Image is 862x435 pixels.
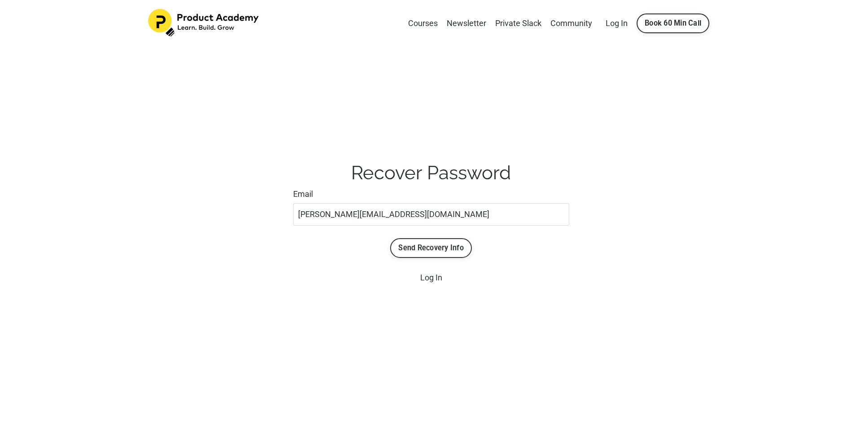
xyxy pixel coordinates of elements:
[408,17,438,30] a: Courses
[390,238,472,258] button: Send Recovery Info
[550,17,592,30] a: Community
[293,162,569,184] h1: Recover Password
[148,9,260,37] img: Product Academy Logo
[606,18,628,28] a: Log In
[420,273,442,282] a: Log In
[495,17,541,30] a: Private Slack
[447,17,486,30] a: Newsletter
[637,13,709,33] a: Book 60 Min Call
[293,188,569,201] label: Email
